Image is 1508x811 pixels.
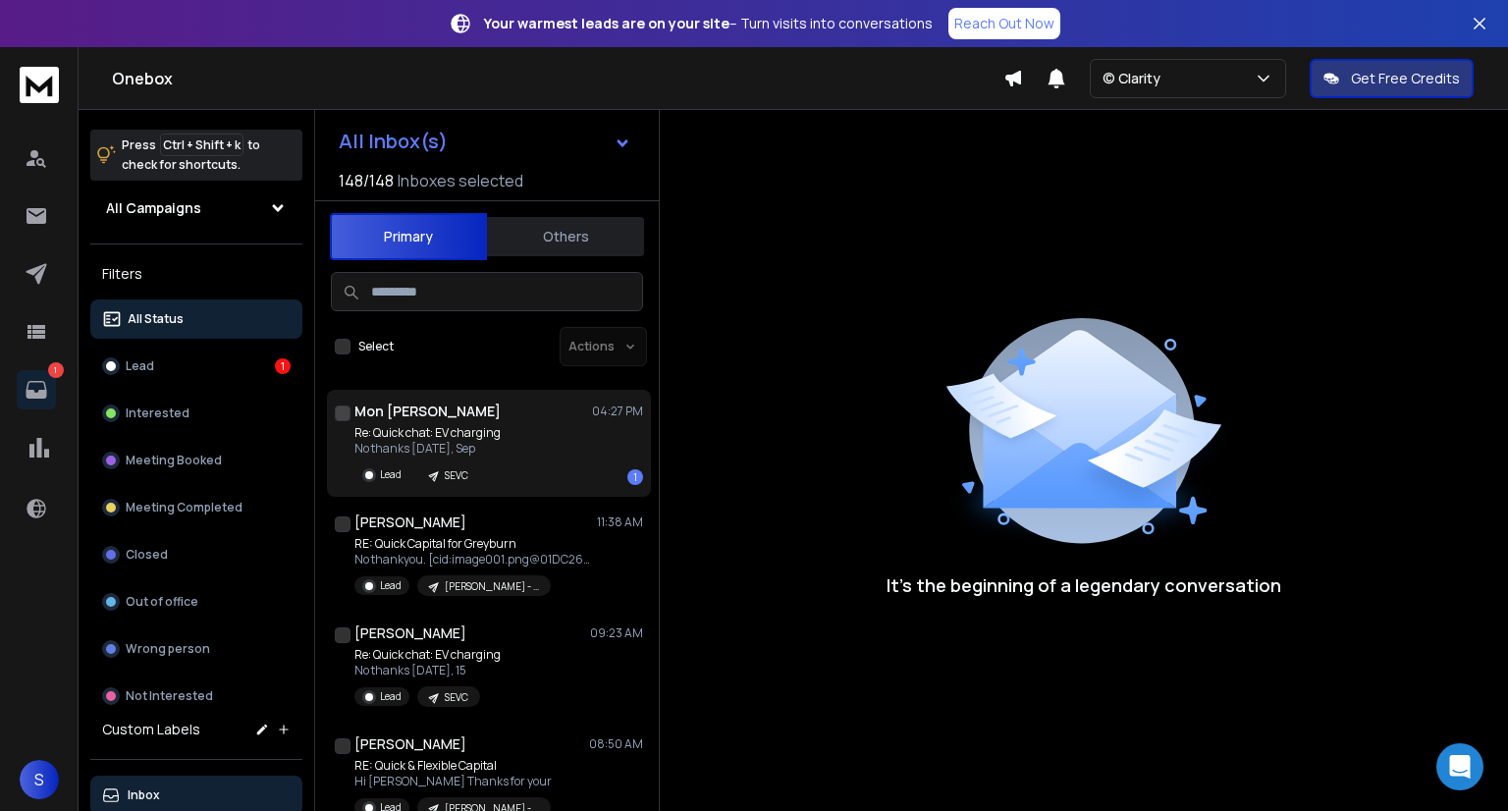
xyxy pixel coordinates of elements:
p: SEVC [445,468,468,483]
p: Re: Quick chat: EV charging [354,647,501,663]
div: 1 [627,469,643,485]
p: Wrong person [126,641,210,657]
h1: [PERSON_NAME] [354,513,466,532]
label: Select [358,339,394,354]
p: Reach Out Now [954,14,1054,33]
p: Closed [126,547,168,563]
h1: [PERSON_NAME] [354,623,466,643]
h3: Filters [90,260,302,288]
p: RE: Quick & Flexible Capital [354,758,552,774]
p: © Clarity [1103,69,1168,88]
div: Open Intercom Messenger [1436,743,1483,790]
div: 1 [275,358,291,374]
h1: All Inbox(s) [339,132,448,151]
p: Interested [126,405,189,421]
h3: Inboxes selected [398,169,523,192]
p: 11:38 AM [597,514,643,530]
p: Meeting Booked [126,453,222,468]
button: All Campaigns [90,189,302,228]
button: Closed [90,535,302,574]
p: Get Free Credits [1351,69,1460,88]
h3: Custom Labels [102,720,200,739]
button: Interested [90,394,302,433]
span: Ctrl + Shift + k [160,134,243,156]
p: Lead [126,358,154,374]
p: No thanks [DATE], Sep [354,441,501,457]
button: All Inbox(s) [323,122,647,161]
button: Others [487,215,644,258]
button: S [20,760,59,799]
p: Lead [380,689,402,704]
p: SEVC [445,690,468,705]
p: [PERSON_NAME] - Property Developers [445,579,539,594]
p: Lead [380,467,402,482]
p: Press to check for shortcuts. [122,135,260,175]
span: 148 / 148 [339,169,394,192]
p: RE: Quick Capital for Greyburn [354,536,590,552]
a: 1 [17,370,56,409]
img: logo [20,67,59,103]
p: It’s the beginning of a legendary conversation [887,571,1281,599]
button: Meeting Booked [90,441,302,480]
a: Reach Out Now [948,8,1060,39]
button: Meeting Completed [90,488,302,527]
p: Re: Quick chat: EV charging [354,425,501,441]
h1: Mon [PERSON_NAME] [354,402,501,421]
p: 1 [48,362,64,378]
h1: Onebox [112,67,1003,90]
h1: [PERSON_NAME] [354,734,466,754]
p: Lead [380,578,402,593]
p: – Turn visits into conversations [484,14,933,33]
p: No thanks [DATE], 15 [354,663,501,678]
p: Meeting Completed [126,500,242,515]
p: Not Interested [126,688,213,704]
button: All Status [90,299,302,339]
button: Not Interested [90,676,302,716]
p: Out of office [126,594,198,610]
button: Primary [330,213,487,260]
p: 08:50 AM [589,736,643,752]
button: Get Free Credits [1310,59,1474,98]
p: Inbox [128,787,160,803]
button: Wrong person [90,629,302,669]
p: 09:23 AM [590,625,643,641]
strong: Your warmest leads are on your site [484,14,729,32]
p: All Status [128,311,184,327]
button: Lead1 [90,347,302,386]
p: Hi [PERSON_NAME] Thanks for your [354,774,552,789]
h1: All Campaigns [106,198,201,218]
button: Out of office [90,582,302,622]
p: 04:27 PM [592,404,643,419]
p: No thankyou. [cid:image001.png@01DC2635.8FFCBDE0] From: Callum [354,552,590,568]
